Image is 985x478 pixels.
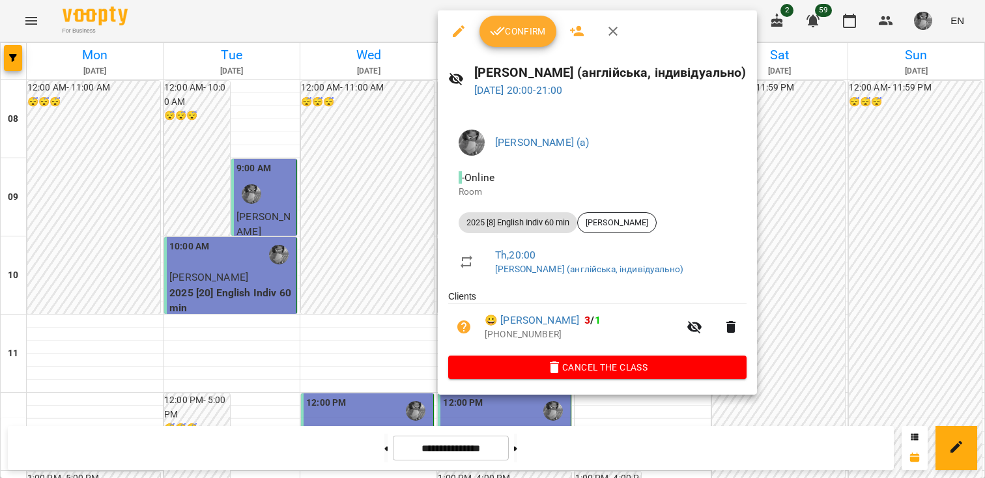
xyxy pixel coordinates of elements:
button: Unpaid. Bill the attendance? [448,311,479,343]
img: d8a229def0a6a8f2afd845e9c03c6922.JPG [459,130,485,156]
a: 😀 [PERSON_NAME] [485,313,579,328]
a: Th , 20:00 [495,249,535,261]
span: 3 [584,314,590,326]
p: Room [459,186,736,199]
span: - Online [459,171,497,184]
span: 2025 [8] English Indiv 60 min [459,217,577,229]
button: Cancel the class [448,356,747,379]
span: Confirm [490,23,546,39]
a: [DATE] 20:00-21:00 [474,84,563,96]
b: / [584,314,600,326]
h6: [PERSON_NAME] (англійська, індивідуально) [474,63,747,83]
p: [PHONE_NUMBER] [485,328,679,341]
button: Confirm [479,16,556,47]
a: [PERSON_NAME] (англійська, індивідуально) [495,264,683,274]
span: 1 [595,314,601,326]
a: [PERSON_NAME] (а) [495,136,590,148]
span: Cancel the class [459,359,736,375]
div: [PERSON_NAME] [577,212,657,233]
ul: Clients [448,290,747,355]
span: [PERSON_NAME] [578,217,656,229]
